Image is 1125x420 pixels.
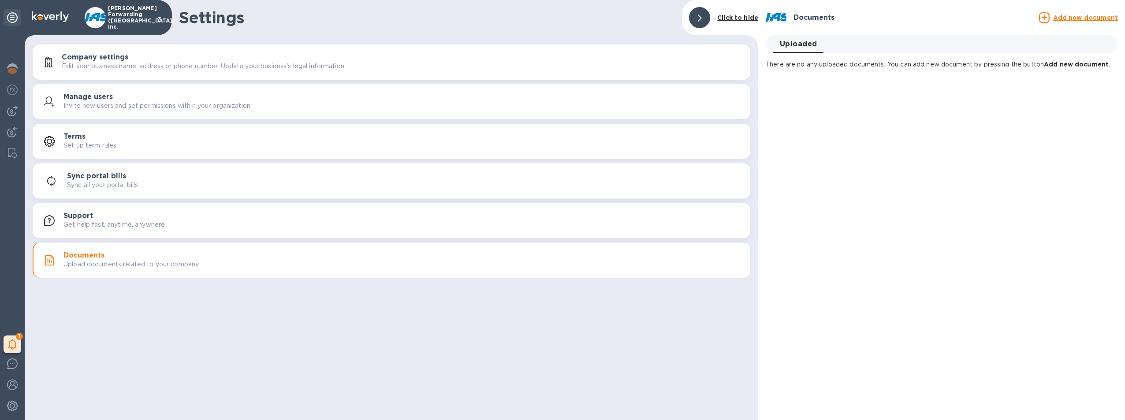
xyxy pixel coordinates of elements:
b: Add new document [1044,61,1109,68]
p: Invite new users and set permissions within your organization. [63,101,252,111]
button: TermsSet up term rules [33,124,750,159]
p: Upload documents related to your company. [63,260,200,269]
u: Add new document [1053,14,1118,21]
p: Set up term rules [63,141,116,150]
span: 1 [16,333,23,340]
button: DocumentsUpload documents related to your company. [33,243,750,278]
p: [PERSON_NAME] Forwarding ([GEOGRAPHIC_DATA]), Inc. [108,5,152,30]
iframe: Chat Widget [928,66,1125,420]
h3: Manage users [63,93,113,101]
h3: Documents [793,14,834,22]
p: Get help fast, anytime, anywhere [63,220,165,229]
img: Logo [32,11,69,22]
p: Edit your business name, address or phone number. Update your business's legal information. [62,62,346,71]
h1: Settings [179,8,675,27]
button: SupportGet help fast, anytime, anywhere [33,203,750,238]
span: Uploaded [780,38,817,50]
button: Company settingsEdit your business name, address or phone number. Update your business's legal in... [33,44,750,80]
button: Manage usersInvite new users and set permissions within your organization. [33,84,750,119]
h3: Support [63,212,93,220]
h3: Documents [63,251,104,260]
h3: Sync portal bills [67,172,126,181]
p: There are no any uploaded documents. You can add new document by pressing the button . [765,60,1118,69]
p: Sync all your portal bills [67,181,138,190]
h3: Company settings [62,53,128,62]
img: Foreign exchange [7,85,18,95]
h3: Terms [63,133,86,141]
button: Sync portal billsSync all your portal bills [33,163,750,199]
b: Click to hide [717,14,758,21]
